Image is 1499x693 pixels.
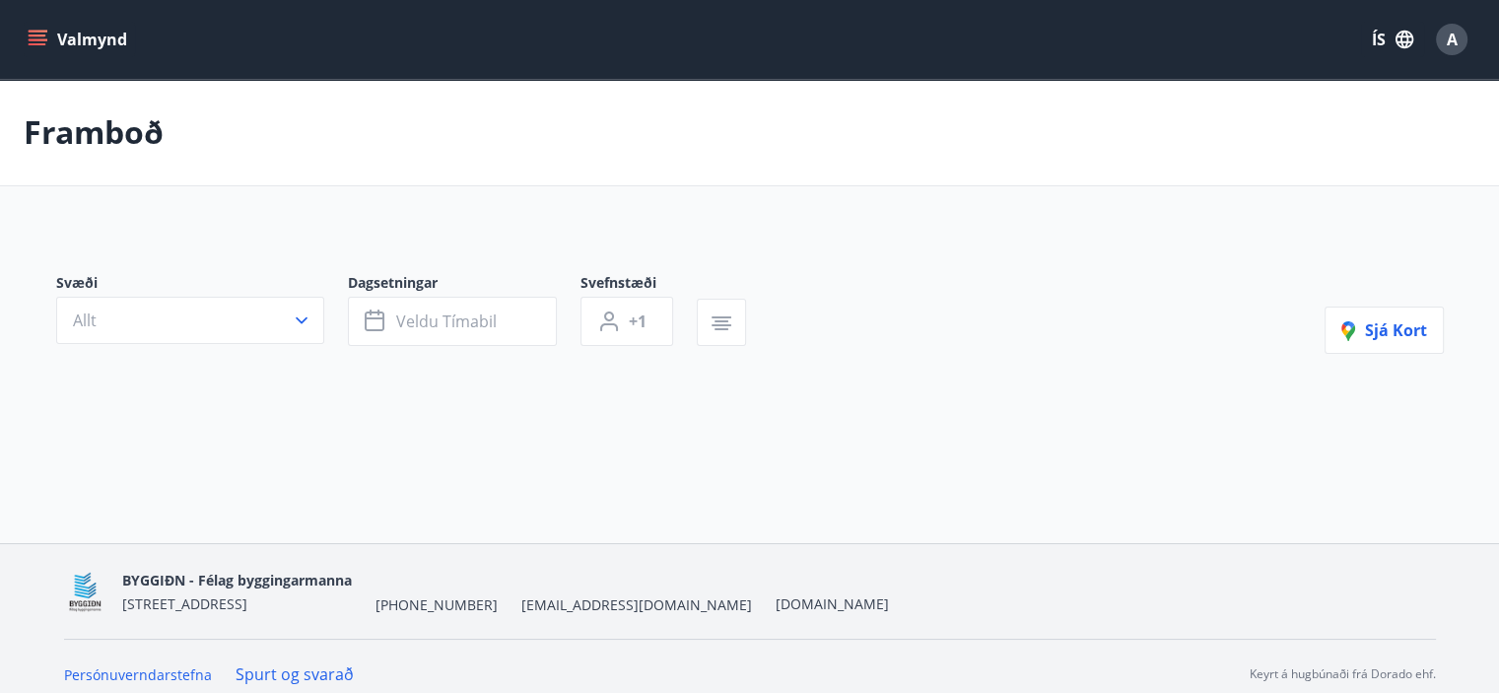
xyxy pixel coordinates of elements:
span: Svefnstæði [580,273,697,297]
span: Dagsetningar [348,273,580,297]
button: Sjá kort [1325,307,1444,354]
span: [PHONE_NUMBER] [375,595,498,615]
span: +1 [629,311,647,332]
span: Svæði [56,273,348,297]
button: +1 [580,297,673,346]
button: Allt [56,297,324,344]
a: [DOMAIN_NAME] [776,594,889,613]
span: BYGGIÐN - Félag byggingarmanna [122,571,352,589]
button: A [1428,16,1475,63]
span: Veldu tímabil [396,311,497,332]
button: Veldu tímabil [348,297,557,346]
a: Persónuverndarstefna [64,665,212,684]
p: Keyrt á hugbúnaði frá Dorado ehf. [1250,665,1436,683]
p: Framboð [24,110,164,154]
span: [EMAIL_ADDRESS][DOMAIN_NAME] [521,595,752,615]
span: A [1447,29,1458,50]
span: [STREET_ADDRESS] [122,594,247,613]
span: Sjá kort [1341,319,1427,341]
button: menu [24,22,135,57]
img: BKlGVmlTW1Qrz68WFGMFQUcXHWdQd7yePWMkvn3i.png [64,571,106,613]
span: Allt [73,310,97,331]
button: ÍS [1361,22,1424,57]
a: Spurt og svarað [236,663,354,685]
